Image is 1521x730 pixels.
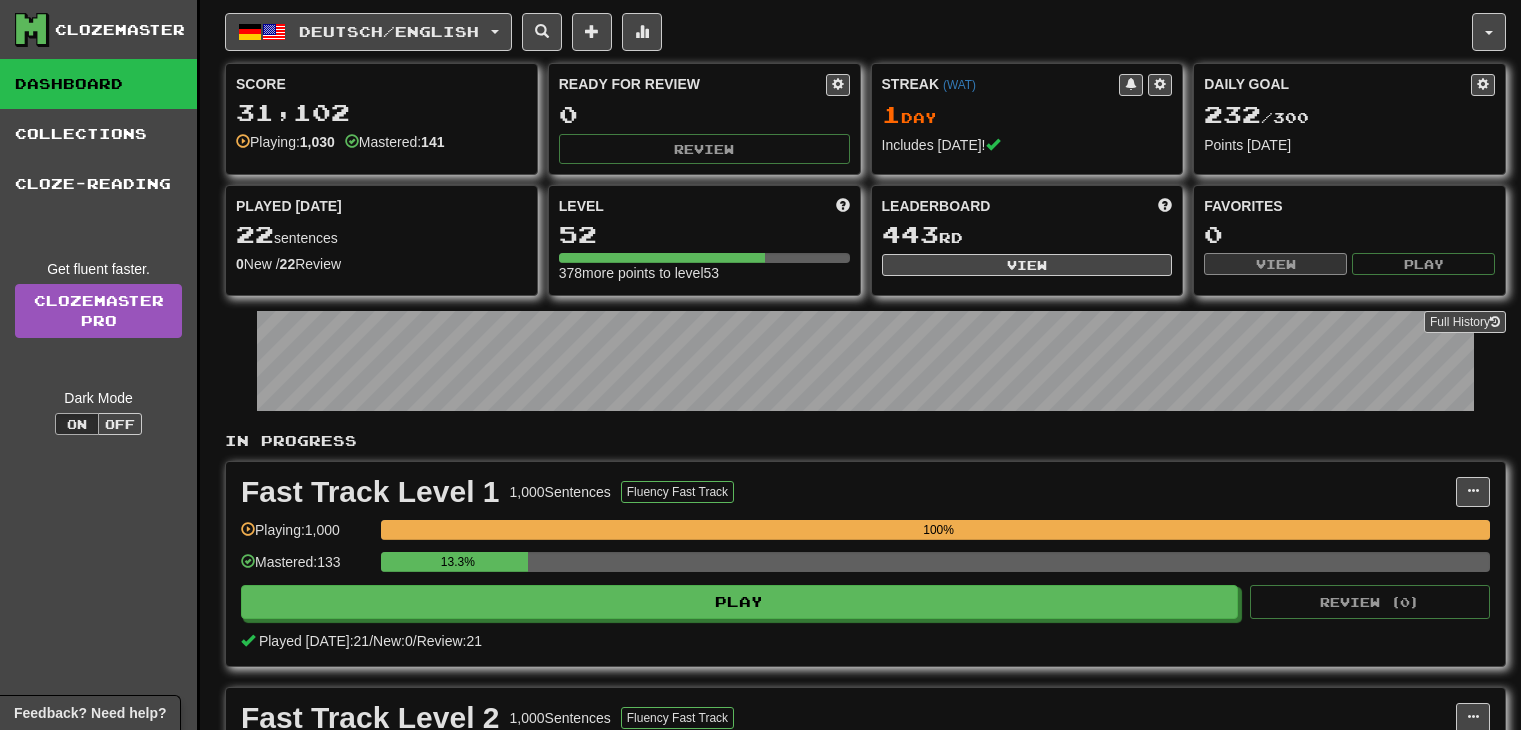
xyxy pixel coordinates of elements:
div: Favorites [1204,196,1495,216]
div: Dark Mode [15,388,182,408]
div: New / Review [236,254,527,274]
div: Includes [DATE]! [882,135,1173,155]
div: 100% [387,520,1490,540]
div: Playing: 1,000 [241,520,371,553]
span: New: 0 [373,633,413,649]
div: Playing: [236,132,335,152]
div: 0 [559,102,850,127]
button: Search sentences [522,13,562,51]
span: 232 [1204,100,1261,128]
div: 13.3% [387,552,528,572]
span: Played [DATE] [236,196,342,216]
span: / 300 [1204,109,1309,126]
button: On [55,413,99,435]
button: Full History [1424,311,1506,333]
button: View [1204,253,1347,275]
span: Score more points to level up [836,196,850,216]
span: 1 [882,100,901,128]
div: Ready for Review [559,74,826,94]
div: Get fluent faster. [15,259,182,279]
button: Deutsch/English [225,13,512,51]
div: 1,000 Sentences [510,482,611,502]
span: Played [DATE]: 21 [259,633,369,649]
span: This week in points, UTC [1158,196,1172,216]
span: Leaderboard [882,196,991,216]
div: Clozemaster [55,20,185,40]
a: ClozemasterPro [15,284,182,338]
div: Fast Track Level 1 [241,477,500,507]
button: Off [98,413,142,435]
span: 443 [882,220,939,248]
button: Add sentence to collection [572,13,612,51]
strong: 0 [236,256,244,272]
div: Mastered: [345,132,445,152]
div: Day [882,102,1173,128]
strong: 22 [280,256,296,272]
div: 378 more points to level 53 [559,263,850,283]
div: Points [DATE] [1204,135,1495,155]
div: 1,000 Sentences [510,708,611,728]
button: Fluency Fast Track [621,481,734,503]
button: More stats [622,13,662,51]
span: / [369,633,373,649]
span: / [413,633,417,649]
button: View [882,254,1173,276]
span: Level [559,196,604,216]
button: Review [559,134,850,164]
p: In Progress [225,431,1506,451]
span: 22 [236,220,274,248]
strong: 1,030 [300,134,335,150]
div: Score [236,74,527,94]
div: 31,102 [236,100,527,125]
div: 52 [559,222,850,247]
button: Fluency Fast Track [621,707,734,729]
strong: 141 [421,134,444,150]
div: Streak [882,74,1120,94]
span: Open feedback widget [14,703,166,723]
div: Daily Goal [1204,74,1471,96]
button: Play [1352,253,1495,275]
button: Review (0) [1250,585,1490,619]
span: Deutsch / English [299,23,479,40]
div: sentences [236,222,527,248]
div: Mastered: 133 [241,552,371,585]
button: Play [241,585,1238,619]
span: Review: 21 [417,633,482,649]
div: rd [882,222,1173,248]
div: 0 [1204,222,1495,247]
a: (WAT) [943,78,976,92]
